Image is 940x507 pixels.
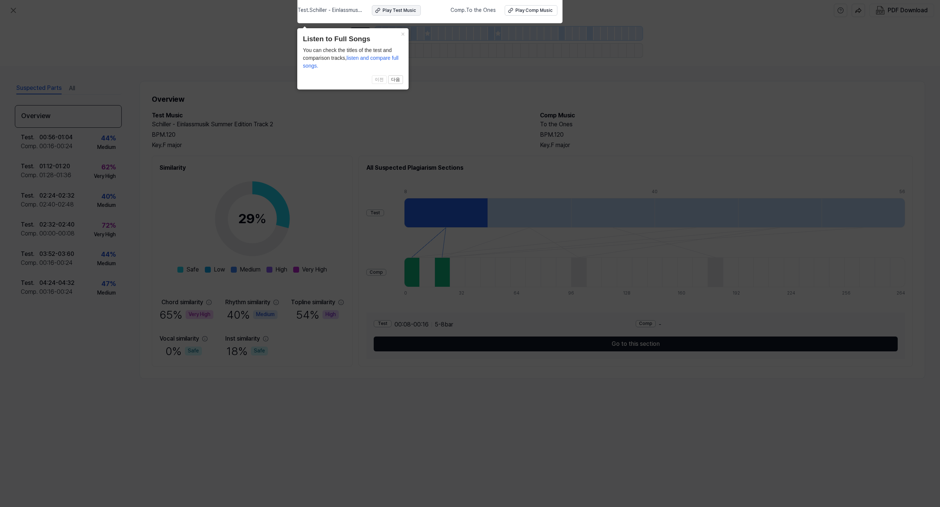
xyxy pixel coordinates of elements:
span: Test . Schiller - Einlassmusik Summer Edition Track 2 [298,7,363,14]
span: listen and compare full songs. [303,55,399,69]
button: 다음 [388,75,403,84]
button: Play Comp Music [505,5,557,16]
button: Close [397,28,409,39]
header: Listen to Full Songs [303,34,403,45]
div: You can check the titles of the test and comparison tracks, [303,46,403,70]
button: Play Test Music [372,5,421,16]
span: Comp . To the Ones [451,7,496,14]
div: Play Test Music [383,7,416,14]
div: Play Comp Music [515,7,553,14]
